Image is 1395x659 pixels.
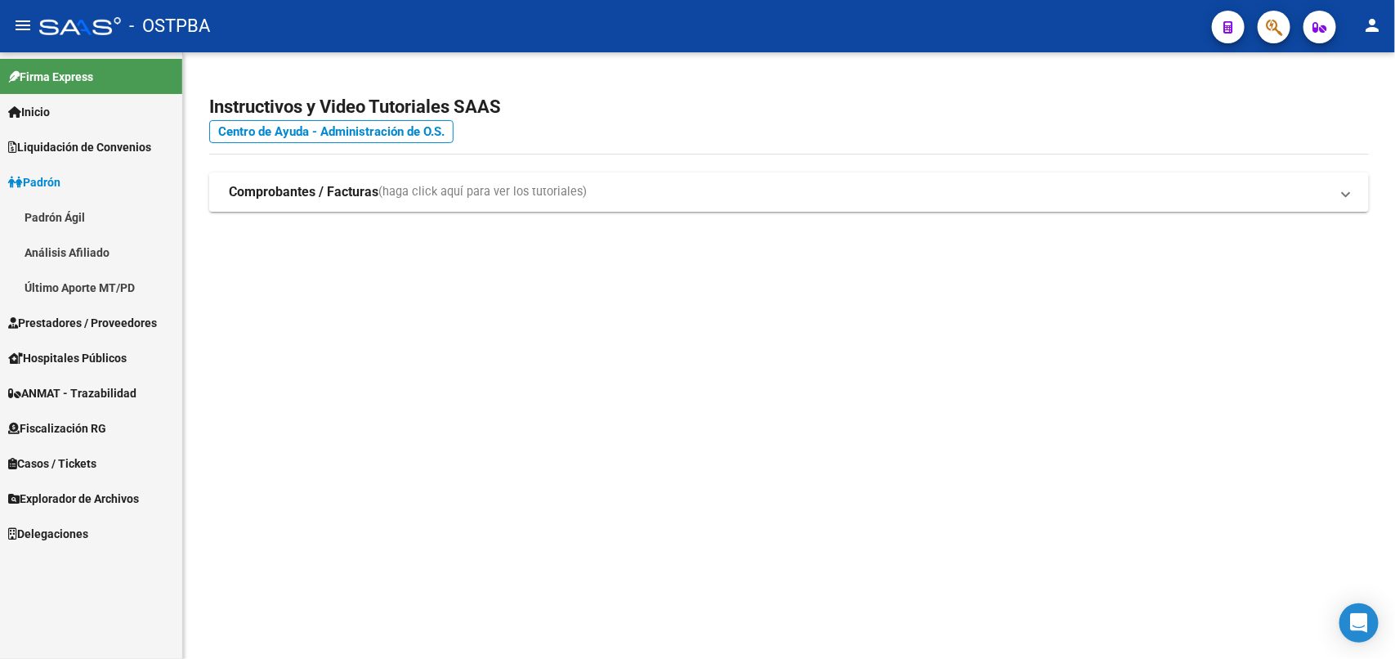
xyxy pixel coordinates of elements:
[8,138,151,156] span: Liquidación de Convenios
[8,525,88,543] span: Delegaciones
[8,68,93,86] span: Firma Express
[209,173,1369,212] mat-expansion-panel-header: Comprobantes / Facturas(haga click aquí para ver los tutoriales)
[1339,603,1379,643] div: Open Intercom Messenger
[209,92,1369,123] h2: Instructivos y Video Tutoriales SAAS
[8,103,50,121] span: Inicio
[129,8,210,44] span: - OSTPBA
[8,349,127,367] span: Hospitales Públicos
[13,16,33,35] mat-icon: menu
[378,183,587,201] span: (haga click aquí para ver los tutoriales)
[8,455,96,473] span: Casos / Tickets
[8,384,136,402] span: ANMAT - Trazabilidad
[8,173,60,191] span: Padrón
[229,183,378,201] strong: Comprobantes / Facturas
[8,419,106,437] span: Fiscalización RG
[8,314,157,332] span: Prestadores / Proveedores
[1362,16,1382,35] mat-icon: person
[8,490,139,508] span: Explorador de Archivos
[209,120,454,143] a: Centro de Ayuda - Administración de O.S.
